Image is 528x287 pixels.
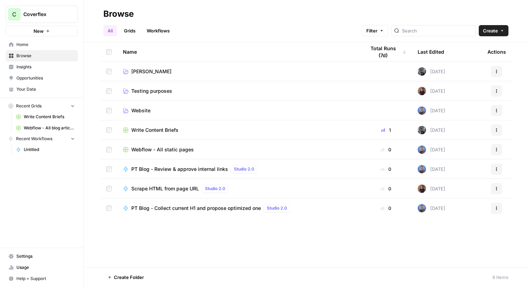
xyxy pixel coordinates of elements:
[131,107,151,114] span: Website
[6,273,78,284] button: Help + Support
[24,114,75,120] span: Write Content Briefs
[16,75,75,81] span: Opportunities
[6,61,78,73] a: Insights
[114,274,144,281] span: Create Folder
[24,125,75,131] span: Webflow - All blog articles
[123,146,354,153] a: Webflow - All static pages
[16,103,42,109] span: Recent Grids
[6,101,78,111] button: Recent Grids
[267,205,287,211] span: Studio 2.0
[6,262,78,273] a: Usage
[131,166,228,173] span: PT Blog - Review & approve internal links
[13,122,78,134] a: Webflow - All blog articles
[365,127,406,134] div: 1
[131,205,261,212] span: PT Blog - Collect current H1 and propose optimized one
[6,39,78,50] a: Home
[483,27,498,34] span: Create
[402,27,473,34] input: Search
[418,87,426,95] img: 7xa9tdg7y5de3echfrwk6h65x935
[142,25,174,36] a: Workflows
[123,127,354,134] a: Write Content Briefs
[418,184,445,193] div: [DATE]
[418,106,426,115] img: 8dgvl2axcpprs7q7j2jwhl8hudka
[418,145,426,154] img: 8dgvl2axcpprs7q7j2jwhl8hudka
[16,86,75,92] span: Your Data
[418,165,445,173] div: [DATE]
[418,145,445,154] div: [DATE]
[479,25,508,36] button: Create
[123,184,354,193] a: Scrape HTML from page URLStudio 2.0
[16,275,75,282] span: Help + Support
[16,41,75,48] span: Home
[418,184,426,193] img: 7xa9tdg7y5de3echfrwk6h65x935
[418,126,445,134] div: [DATE]
[123,42,354,61] div: Name
[120,25,140,36] a: Grids
[123,165,354,173] a: PT Blog - Review & approve internal linksStudio 2.0
[234,166,254,172] span: Studio 2.0
[16,264,75,271] span: Usage
[12,10,16,18] span: C
[13,111,78,122] a: Write Content Briefs
[123,204,354,212] a: PT Blog - Collect current H1 and propose optimized oneStudio 2.0
[365,185,406,192] div: 0
[365,42,406,61] div: Total Runs (7d)
[418,204,426,212] img: 8dgvl2axcpprs7q7j2jwhl8hudka
[24,146,75,153] span: Untitled
[131,146,194,153] span: Webflow - All static pages
[123,68,354,75] a: [PERSON_NAME]
[418,106,445,115] div: [DATE]
[34,28,44,35] span: New
[131,68,171,75] span: [PERSON_NAME]
[365,166,406,173] div: 0
[418,67,445,76] div: [DATE]
[131,88,172,95] span: Testing purposes
[103,8,134,20] div: Browse
[123,88,354,95] a: Testing purposes
[6,84,78,95] a: Your Data
[418,165,426,173] img: 8dgvl2axcpprs7q7j2jwhl8hudka
[362,25,388,36] button: Filter
[487,42,506,61] div: Actions
[6,26,78,36] button: New
[23,11,66,18] span: Coverflex
[6,73,78,84] a: Opportunities
[365,146,406,153] div: 0
[131,127,178,134] span: Write Content Briefs
[123,107,354,114] a: Website
[366,27,377,34] span: Filter
[6,6,78,23] button: Workspace: Coverflex
[418,126,426,134] img: l1ellhg8ju41tuuk97hhzvf5y60v
[418,87,445,95] div: [DATE]
[418,67,426,76] img: l1ellhg8ju41tuuk97hhzvf5y60v
[418,42,444,61] div: Last Edited
[16,136,52,142] span: Recent Workflows
[16,253,75,259] span: Settings
[6,134,78,144] button: Recent Workflows
[103,25,117,36] a: All
[16,53,75,59] span: Browse
[13,144,78,155] a: Untitled
[131,185,199,192] span: Scrape HTML from page URL
[418,204,445,212] div: [DATE]
[492,274,508,281] div: 8 Items
[205,186,225,192] span: Studio 2.0
[365,205,406,212] div: 0
[16,64,75,70] span: Insights
[6,50,78,61] a: Browse
[103,272,148,283] button: Create Folder
[6,251,78,262] a: Settings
